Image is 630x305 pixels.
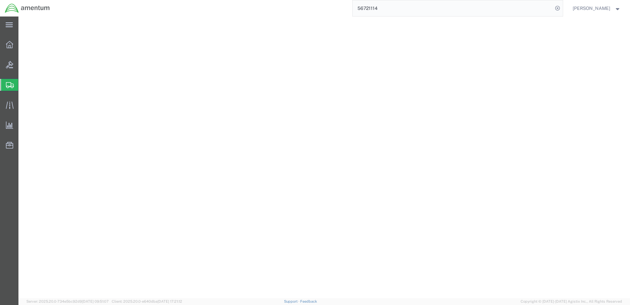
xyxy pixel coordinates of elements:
[521,299,622,304] span: Copyright © [DATE]-[DATE] Agistix Inc., All Rights Reserved
[112,299,182,303] span: Client: 2025.20.0-e640dba
[300,299,317,303] a: Feedback
[572,4,621,12] button: [PERSON_NAME]
[353,0,553,16] input: Search for shipment number, reference number
[5,3,50,13] img: logo
[284,299,301,303] a: Support
[82,299,109,303] span: [DATE] 09:51:07
[26,299,109,303] span: Server: 2025.20.0-734e5bc92d9
[157,299,182,303] span: [DATE] 17:21:12
[18,17,630,298] iframe: FS Legacy Container
[573,5,610,12] span: ADRIAN RODRIGUEZ, JR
